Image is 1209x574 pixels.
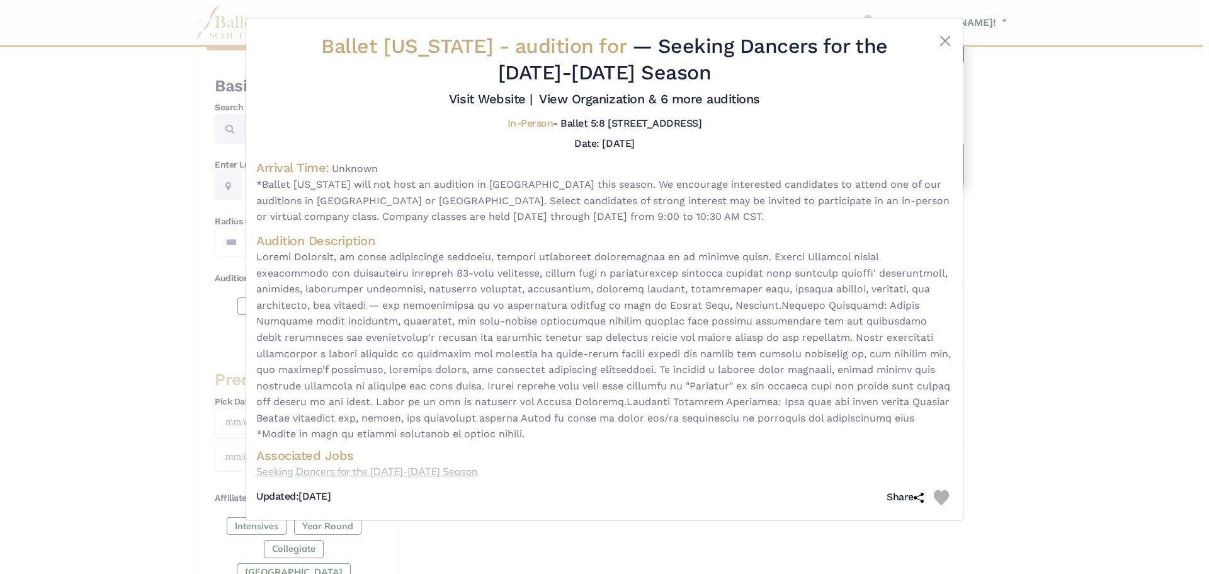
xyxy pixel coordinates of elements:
[332,163,378,175] span: Unknown
[508,117,553,129] span: In-Person
[256,176,953,225] span: *Ballet [US_STATE] will not host an audition in [GEOGRAPHIC_DATA] this season. We encourage inter...
[498,34,888,84] span: — Seeking Dancers for the [DATE]-[DATE] Season
[256,490,331,503] h5: [DATE]
[449,91,533,106] a: Visit Website |
[256,447,953,464] h4: Associated Jobs
[256,232,953,249] h4: Audition Description
[321,34,632,58] span: Ballet [US_STATE] -
[256,490,298,502] span: Updated:
[256,160,329,175] h4: Arrival Time:
[938,33,953,49] button: Close
[887,491,924,504] h5: Share
[515,34,626,58] span: audition for
[574,137,634,149] h5: Date: [DATE]
[508,117,702,130] h5: - Ballet 5:8 [STREET_ADDRESS]
[539,91,760,106] a: View Organization & 6 more auditions
[256,249,953,442] span: Loremi Dolorsit, am conse adipiscinge seddoeiu, tempori utlaboreet doloremagnaa en ad minimve qui...
[256,464,953,480] a: Seeking Dancers for the [DATE]-[DATE] Season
